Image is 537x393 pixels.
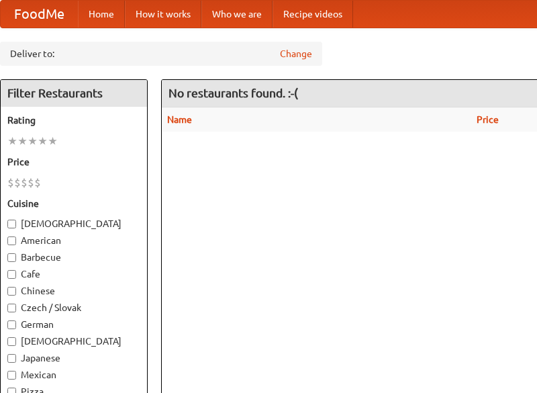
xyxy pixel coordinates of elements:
[7,253,16,262] input: Barbecue
[201,1,273,28] a: Who we are
[1,1,78,28] a: FoodMe
[167,114,192,125] a: Name
[7,220,16,228] input: [DEMOGRAPHIC_DATA]
[7,320,16,329] input: German
[1,80,147,107] h4: Filter Restaurants
[7,114,140,127] h5: Rating
[7,197,140,210] h5: Cuisine
[34,175,41,190] li: $
[28,175,34,190] li: $
[14,175,21,190] li: $
[28,134,38,148] li: ★
[7,155,140,169] h5: Price
[125,1,201,28] a: How it works
[7,337,16,346] input: [DEMOGRAPHIC_DATA]
[7,217,140,230] label: [DEMOGRAPHIC_DATA]
[273,1,353,28] a: Recipe videos
[7,134,17,148] li: ★
[477,114,499,125] a: Price
[7,301,140,314] label: Czech / Slovak
[7,287,16,296] input: Chinese
[78,1,125,28] a: Home
[7,318,140,331] label: German
[7,251,140,264] label: Barbecue
[168,87,298,99] ng-pluralize: No restaurants found. :-(
[7,270,16,279] input: Cafe
[38,134,48,148] li: ★
[7,304,16,312] input: Czech / Slovak
[17,134,28,148] li: ★
[7,284,140,298] label: Chinese
[7,371,16,380] input: Mexican
[21,175,28,190] li: $
[280,47,312,60] a: Change
[7,267,140,281] label: Cafe
[7,368,140,382] label: Mexican
[7,335,140,348] label: [DEMOGRAPHIC_DATA]
[7,236,16,245] input: American
[7,175,14,190] li: $
[48,134,58,148] li: ★
[7,234,140,247] label: American
[7,354,16,363] input: Japanese
[7,351,140,365] label: Japanese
